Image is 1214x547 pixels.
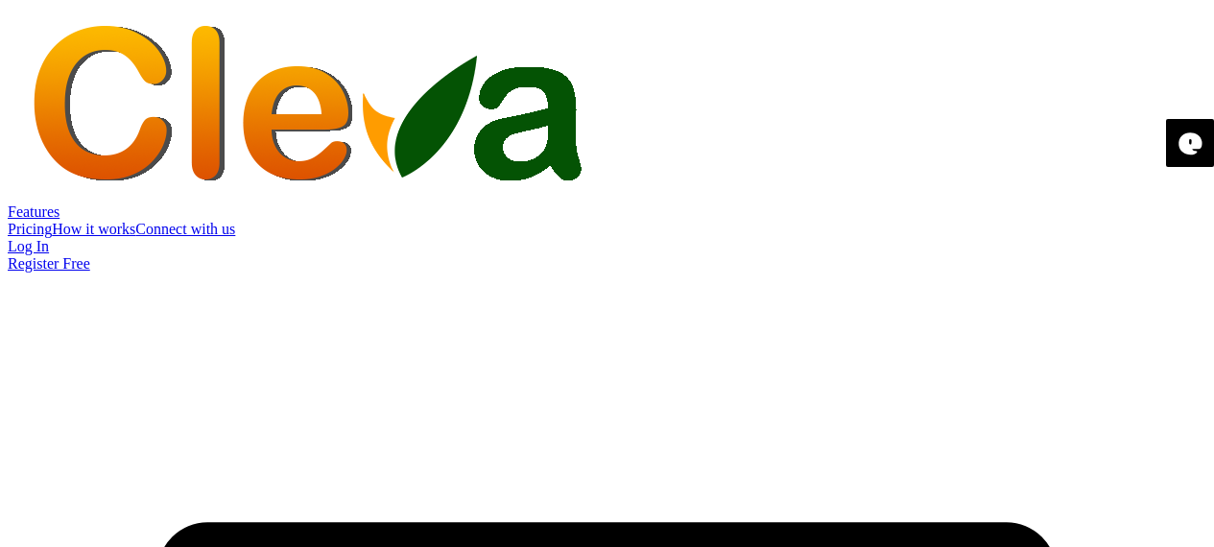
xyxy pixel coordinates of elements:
img: cleva_logo.png [8,8,614,200]
a: Log In [8,238,49,254]
a: Register Free [8,255,90,272]
a: Features [8,203,60,220]
a: Connect with us [135,221,235,237]
a: Pricing [8,221,52,237]
a: How it works [52,221,135,237]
